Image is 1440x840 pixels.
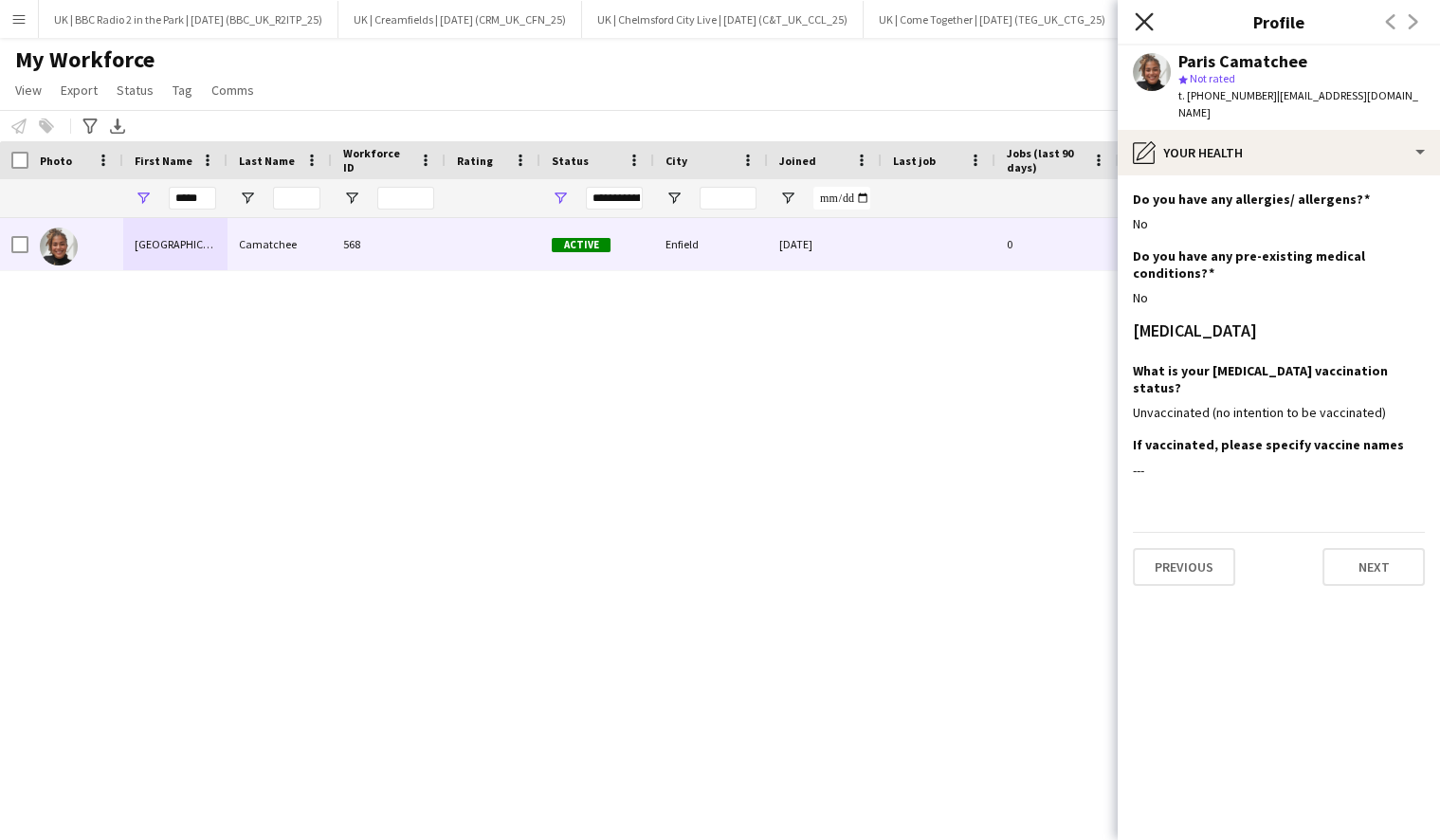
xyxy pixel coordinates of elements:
input: City Filter Input [700,187,756,210]
span: Not rated [1190,71,1235,85]
span: City [665,154,687,168]
div: Enfield [654,218,768,270]
button: UK | Creamfields | [DATE] (CRM_UK_CFN_25) [338,1,582,38]
span: My Workforce [15,46,155,74]
button: Open Filter Menu [135,190,152,207]
button: Open Filter Menu [665,190,683,207]
button: UK | BBC Radio 2 in the Park | [DATE] (BBC_UK_R2ITP_25) [39,1,338,38]
button: Open Filter Menu [552,190,569,207]
span: | [EMAIL_ADDRESS][DOMAIN_NAME] [1178,88,1418,119]
span: Comms [211,82,254,99]
span: Last job [893,154,936,168]
div: [GEOGRAPHIC_DATA] [123,218,228,270]
button: Open Filter Menu [343,190,360,207]
div: 0 [995,218,1119,270]
span: Tag [173,82,192,99]
span: Workforce ID [343,146,411,174]
span: Last Name [239,154,295,168]
a: Tag [165,78,200,102]
h3: Do you have any pre-existing medical conditions? [1133,247,1410,282]
h3: [MEDICAL_DATA] [1133,322,1257,339]
span: Active [552,238,611,252]
input: Last Name Filter Input [273,187,320,210]
button: Next [1322,548,1425,586]
div: Your Health [1118,130,1440,175]
span: Jobs (last 90 days) [1007,146,1085,174]
button: Open Filter Menu [239,190,256,207]
span: Status [117,82,154,99]
div: Paris Camatchee [1178,53,1307,70]
span: First Name [135,154,192,168]
button: UK | Chelmsford City Live | [DATE] (C&T_UK_CCL_25) [582,1,864,38]
h3: If vaccinated, please specify vaccine names [1133,436,1404,453]
button: Previous [1133,548,1235,586]
div: Camatchee [228,218,332,270]
div: No [1133,215,1425,232]
span: Status [552,154,589,168]
h3: Do you have any allergies/ allergens? [1133,191,1370,208]
input: Joined Filter Input [813,187,870,210]
div: --- [1133,462,1425,479]
app-action-btn: Advanced filters [79,115,101,137]
div: Unvaccinated (no intention to be vaccinated) [1133,404,1425,421]
span: View [15,82,42,99]
span: Photo [40,154,72,168]
a: View [8,78,49,102]
button: UK | Come Together | [DATE] (TEG_UK_CTG_25) [864,1,1121,38]
span: Rating [457,154,493,168]
div: [DATE] [768,218,882,270]
input: First Name Filter Input [169,187,216,210]
h3: Profile [1118,9,1440,34]
div: No [1133,289,1425,306]
a: Comms [204,78,262,102]
input: Workforce ID Filter Input [377,187,434,210]
div: 568 [332,218,446,270]
app-action-btn: Export XLSX [106,115,129,137]
a: Export [53,78,105,102]
span: t. [PHONE_NUMBER] [1178,88,1277,102]
button: Open Filter Menu [779,190,796,207]
img: Paris Camatchee [40,228,78,265]
span: Export [61,82,98,99]
span: Joined [779,154,816,168]
h3: What is your [MEDICAL_DATA] vaccination status? [1133,362,1410,396]
a: Status [109,78,161,102]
